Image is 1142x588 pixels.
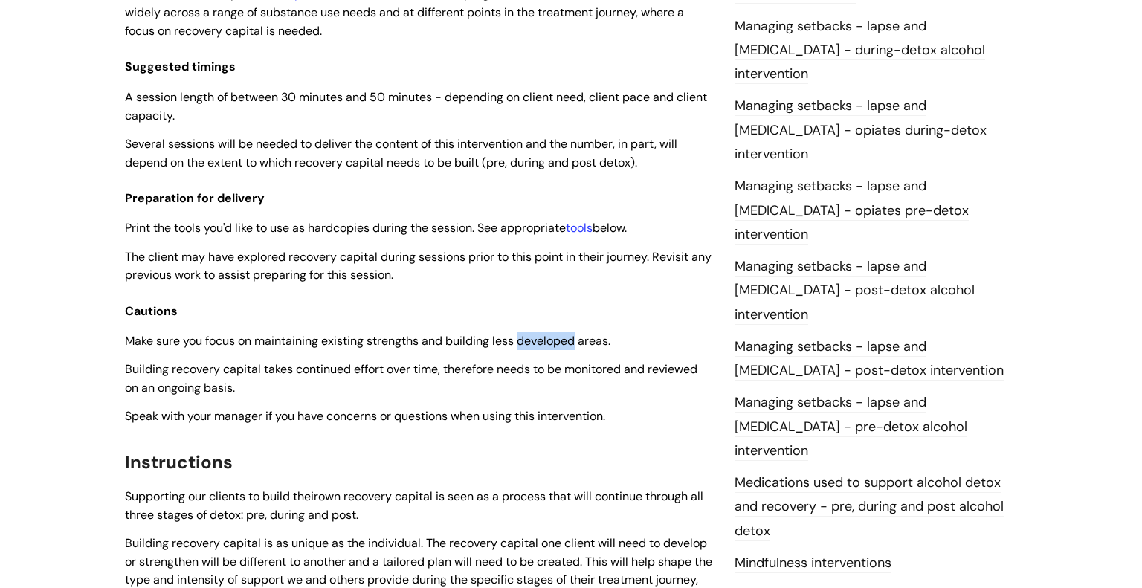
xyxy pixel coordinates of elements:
[735,17,985,85] a: Managing setbacks - lapse and [MEDICAL_DATA] - during-detox alcohol intervention
[735,554,891,573] a: Mindfulness interventions
[125,89,707,123] span: A session length of between 30 minutes and 50 minutes - depending on client need, client pace and...
[125,303,178,319] span: Cautions
[125,220,627,236] span: Print the tools you'd like to use as hardcopies during the session. See appropriate below.
[735,97,987,164] a: Managing setbacks - lapse and [MEDICAL_DATA] - opiates during-detox intervention
[125,488,703,523] span: own recovery capital is seen as a process that will continue through all three stages of detox: p...
[566,220,593,236] a: tools
[125,361,697,395] span: Building recovery capital takes continued effort over time, therefore needs to be monitored and r...
[125,136,677,170] span: Several sessions will be needed to deliver the content of this intervention and the number, in pa...
[125,249,712,283] span: The client may have explored recovery capital during sessions prior to this point in their journe...
[735,257,975,325] a: Managing setbacks - lapse and [MEDICAL_DATA] - post-detox alcohol intervention
[735,474,1004,541] a: Medications used to support alcohol detox and recovery - pre, during and post alcohol detox
[125,450,233,474] span: Instructions
[125,59,236,74] span: Suggested timings
[735,177,969,245] a: Managing setbacks - lapse and [MEDICAL_DATA] - opiates pre-detox intervention
[735,393,967,461] a: Managing setbacks - lapse and [MEDICAL_DATA] - pre-detox alcohol intervention
[125,190,265,206] span: Preparation for delivery
[125,408,605,424] span: Speak with your manager if you have concerns or questions when using this intervention.
[735,337,1004,381] a: Managing setbacks - lapse and [MEDICAL_DATA] - post-detox intervention
[125,333,610,349] span: Make sure you focus on maintaining existing strengths and building less developed areas.
[125,488,318,504] span: Supporting our clients to build their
